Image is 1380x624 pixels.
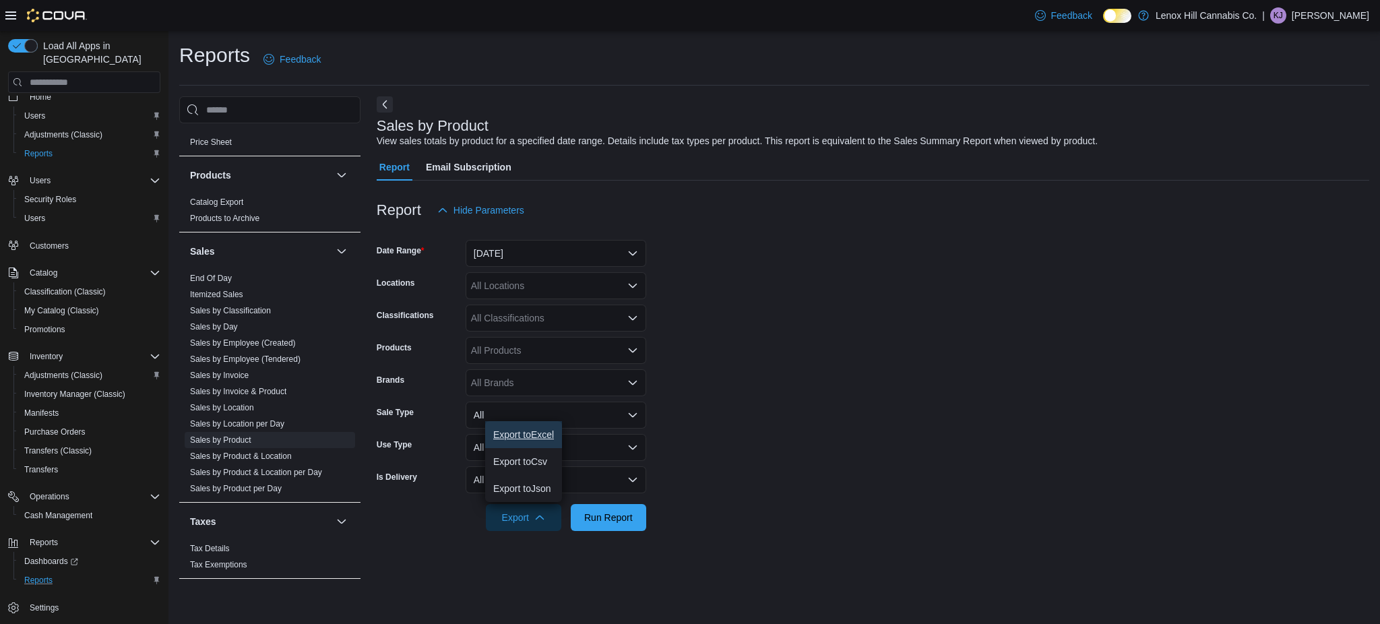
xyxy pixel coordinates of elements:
[24,510,92,521] span: Cash Management
[24,265,63,281] button: Catalog
[179,270,360,502] div: Sales
[24,348,68,365] button: Inventory
[494,504,553,531] span: Export
[13,282,166,301] button: Classification (Classic)
[493,429,554,440] span: Export to Excel
[19,367,108,383] a: Adjustments (Classic)
[377,134,1098,148] div: View sales totals by product for a specified date range. Details include tax types per product. T...
[19,386,160,402] span: Inventory Manager (Classic)
[24,265,160,281] span: Catalog
[190,245,331,258] button: Sales
[190,213,259,224] span: Products to Archive
[24,213,45,224] span: Users
[3,347,166,366] button: Inventory
[24,489,75,505] button: Operations
[19,367,160,383] span: Adjustments (Classic)
[377,245,425,256] label: Date Range
[24,556,78,567] span: Dashboards
[179,134,360,156] div: Pricing
[426,154,511,181] span: Email Subscription
[24,599,160,616] span: Settings
[24,238,74,254] a: Customers
[24,389,125,400] span: Inventory Manager (Classic)
[19,572,160,588] span: Reports
[258,46,326,73] a: Feedback
[19,108,51,124] a: Users
[13,106,166,125] button: Users
[190,560,247,569] a: Tax Exemptions
[19,191,82,208] a: Security Roles
[13,125,166,144] button: Adjustments (Classic)
[19,386,131,402] a: Inventory Manager (Classic)
[24,370,102,381] span: Adjustments (Classic)
[30,92,51,102] span: Home
[493,456,554,467] span: Export to Csv
[466,466,646,493] button: All
[190,338,296,348] span: Sales by Employee (Created)
[3,171,166,190] button: Users
[24,464,58,475] span: Transfers
[30,602,59,613] span: Settings
[19,127,108,143] a: Adjustments (Classic)
[377,310,434,321] label: Classifications
[485,421,562,448] button: Export toExcel
[584,511,633,524] span: Run Report
[13,506,166,525] button: Cash Management
[190,322,238,332] a: Sales by Day
[190,387,286,396] a: Sales by Invoice & Product
[24,408,59,418] span: Manifests
[19,146,58,162] a: Reports
[19,443,97,459] a: Transfers (Classic)
[19,146,160,162] span: Reports
[377,439,412,450] label: Use Type
[377,407,414,418] label: Sale Type
[30,537,58,548] span: Reports
[377,118,489,134] h3: Sales by Product
[190,484,282,493] a: Sales by Product per Day
[377,342,412,353] label: Products
[19,284,111,300] a: Classification (Classic)
[190,306,271,315] a: Sales by Classification
[19,191,160,208] span: Security Roles
[30,241,69,251] span: Customers
[1156,7,1257,24] p: Lenox Hill Cannabis Co.
[466,434,646,461] button: All
[24,237,160,254] span: Customers
[190,321,238,332] span: Sales by Day
[627,313,638,323] button: Open list of options
[24,324,65,335] span: Promotions
[3,263,166,282] button: Catalog
[24,348,160,365] span: Inventory
[190,273,232,284] span: End Of Day
[19,127,160,143] span: Adjustments (Classic)
[627,377,638,388] button: Open list of options
[30,491,69,502] span: Operations
[19,572,58,588] a: Reports
[19,507,160,524] span: Cash Management
[190,515,331,528] button: Taxes
[13,366,166,385] button: Adjustments (Classic)
[13,190,166,209] button: Security Roles
[179,42,250,69] h1: Reports
[179,540,360,578] div: Taxes
[19,553,160,569] span: Dashboards
[190,338,296,348] a: Sales by Employee (Created)
[485,475,562,502] button: Export toJson
[19,210,160,226] span: Users
[1262,7,1265,24] p: |
[190,403,254,412] a: Sales by Location
[190,197,243,208] span: Catalog Export
[377,278,415,288] label: Locations
[30,268,57,278] span: Catalog
[3,236,166,255] button: Customers
[190,245,215,258] h3: Sales
[19,462,63,478] a: Transfers
[24,534,63,551] button: Reports
[13,144,166,163] button: Reports
[13,571,166,590] button: Reports
[190,370,249,381] span: Sales by Invoice
[190,137,232,148] span: Price Sheet
[24,575,53,586] span: Reports
[24,489,160,505] span: Operations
